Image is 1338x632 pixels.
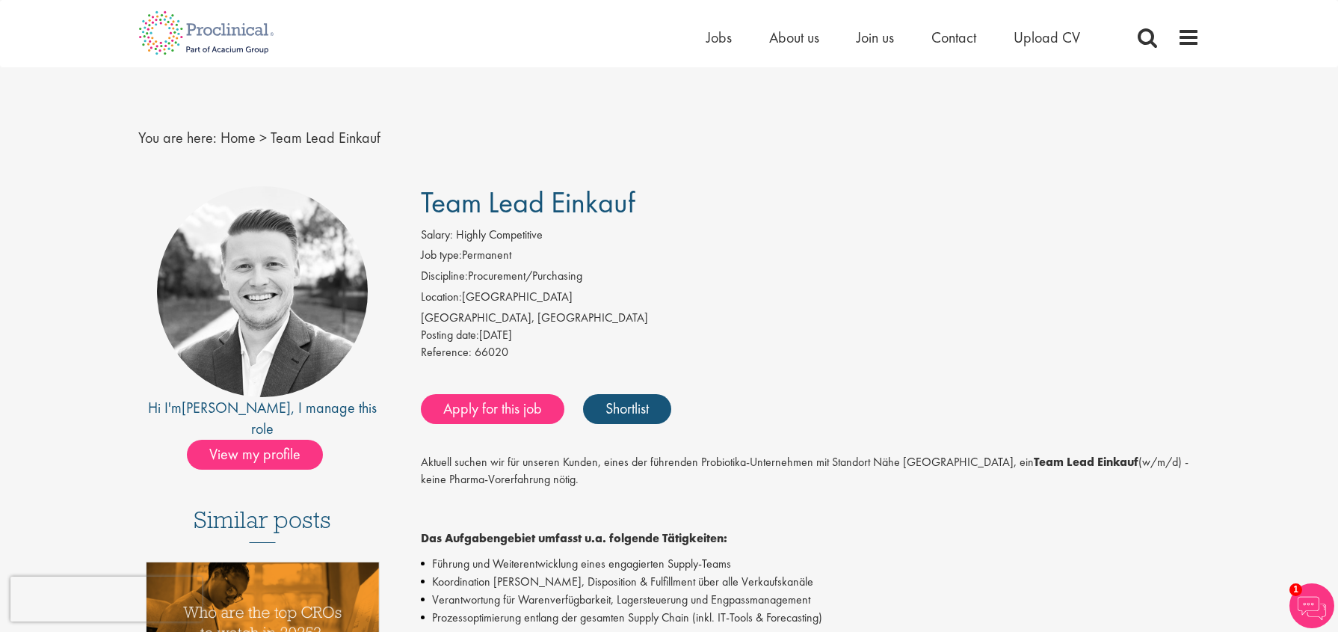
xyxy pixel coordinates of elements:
[157,186,368,397] img: imeage of recruiter Lukas Eckert
[583,394,671,424] a: Shortlist
[421,573,1200,591] li: Koordination [PERSON_NAME], Disposition & Fulfillment über alle Verkaufskanäle
[421,530,727,546] strong: Das Aufgabengebiet umfasst u.a. folgende Tätigkeiten:
[10,577,202,622] iframe: reCAPTCHA
[421,394,564,424] a: Apply for this job
[1289,583,1302,596] span: 1
[271,128,380,147] span: Team Lead Einkauf
[187,440,323,470] span: View my profile
[138,128,217,147] span: You are here:
[1014,28,1080,47] a: Upload CV
[138,397,387,440] div: Hi I'm , I manage this role
[221,128,256,147] a: breadcrumb link
[1034,454,1138,470] strong: Team Lead Einkauf
[421,310,1200,327] div: [GEOGRAPHIC_DATA], [GEOGRAPHIC_DATA]
[194,507,331,543] h3: Similar posts
[259,128,267,147] span: >
[421,247,1200,268] li: Permanent
[769,28,819,47] a: About us
[421,227,453,244] label: Salary:
[421,327,1200,344] div: [DATE]
[182,398,291,417] a: [PERSON_NAME]
[475,344,508,360] span: 66020
[456,227,543,242] span: Highly Competitive
[421,591,1200,609] li: Verantwortung für Warenverfügbarkeit, Lagersteuerung und Engpassmanagement
[421,247,462,264] label: Job type:
[931,28,976,47] a: Contact
[421,183,635,221] span: Team Lead Einkauf
[421,327,479,343] span: Posting date:
[421,344,472,361] label: Reference:
[706,28,732,47] a: Jobs
[1289,583,1334,628] img: Chatbot
[421,454,1200,488] p: Aktuell suchen wir für unseren Kunden, eines der führenden Probiotika-Unternehmen mit Standort Nä...
[421,609,1200,627] li: Prozessoptimierung entlang der gesamten Supply Chain (inkl. IT-Tools & Forecasting)
[421,268,468,285] label: Discipline:
[421,289,1200,310] li: [GEOGRAPHIC_DATA]
[421,555,1200,573] li: Führung und Weiterentwicklung eines engagierten Supply-Teams
[857,28,894,47] a: Join us
[187,443,338,462] a: View my profile
[421,289,462,306] label: Location:
[421,268,1200,289] li: Procurement/Purchasing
